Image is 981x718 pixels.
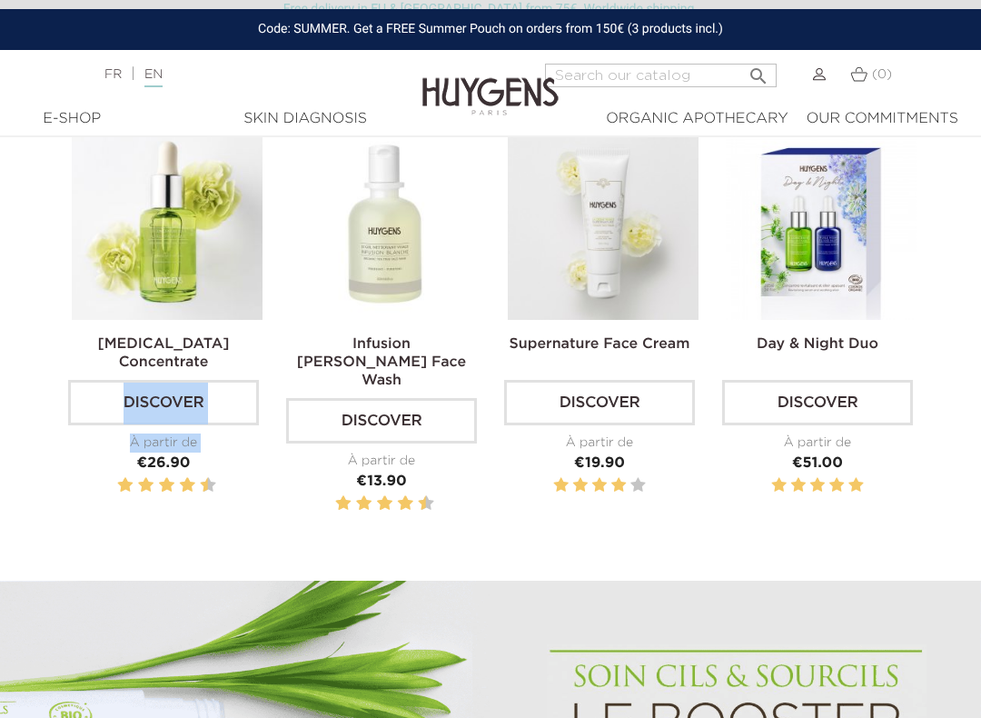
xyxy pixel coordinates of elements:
input: Search [545,64,777,87]
label: 5 [373,493,376,515]
label: 4 [611,474,626,497]
label: 9 [415,493,418,515]
img: Day & Night Duo [726,129,917,320]
div: | [95,64,395,85]
a: Discover [722,380,913,425]
label: 5 [155,474,158,497]
i:  [748,60,769,82]
span: (0) [872,68,892,81]
label: 3 [352,493,355,515]
label: 3 [134,474,137,497]
span: €13.90 [356,474,406,489]
label: 5 [848,474,863,497]
label: 9 [197,474,200,497]
label: 5 [630,474,645,497]
label: 4 [829,474,844,497]
a: [MEDICAL_DATA] Concentrate [97,337,229,370]
div: À partir de [722,434,913,453]
label: 6 [381,493,390,515]
label: 4 [360,493,369,515]
img: Infusion Blanche Face Wash [290,129,481,320]
a: Skin Diagnosis [130,108,480,130]
span: €19.90 [574,456,625,471]
label: 10 [421,493,431,515]
a: Discover [68,380,259,425]
div: À partir de [504,434,695,453]
label: 7 [176,474,179,497]
img: Huygens [422,48,559,118]
label: 2 [339,493,348,515]
img: Supernature Face Cream [508,129,699,320]
div: À partir de [286,452,477,471]
a: EN [144,68,163,87]
label: 8 [183,474,192,497]
label: 2 [791,474,806,497]
div: À partir de [68,434,259,453]
a: Supernature Face Cream [510,337,690,352]
label: 1 [332,493,334,515]
label: 2 [573,474,588,497]
label: 6 [163,474,172,497]
a: Infusion [PERSON_NAME] Face Wash [297,337,466,388]
label: 7 [394,493,397,515]
div: Our commitments [807,108,958,130]
label: 1 [114,474,116,497]
a: Discover [504,380,695,425]
div: Skin Diagnosis [139,108,471,130]
span: €26.90 [137,456,191,471]
a: FR [104,68,122,81]
label: 10 [203,474,213,497]
img: Hyaluronic Acid Concentrate [72,129,263,320]
div: E-Shop [23,108,121,130]
a: Day & Night Duo [757,337,878,352]
label: 1 [772,474,787,497]
label: 2 [121,474,130,497]
button:  [742,58,775,83]
div: Organic Apothecary [606,108,788,130]
label: 1 [554,474,569,497]
label: 3 [592,474,607,497]
a: Discover [286,398,477,444]
label: 8 [401,493,410,515]
label: 3 [810,474,825,497]
label: 4 [142,474,151,497]
span: €51.00 [792,456,843,471]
